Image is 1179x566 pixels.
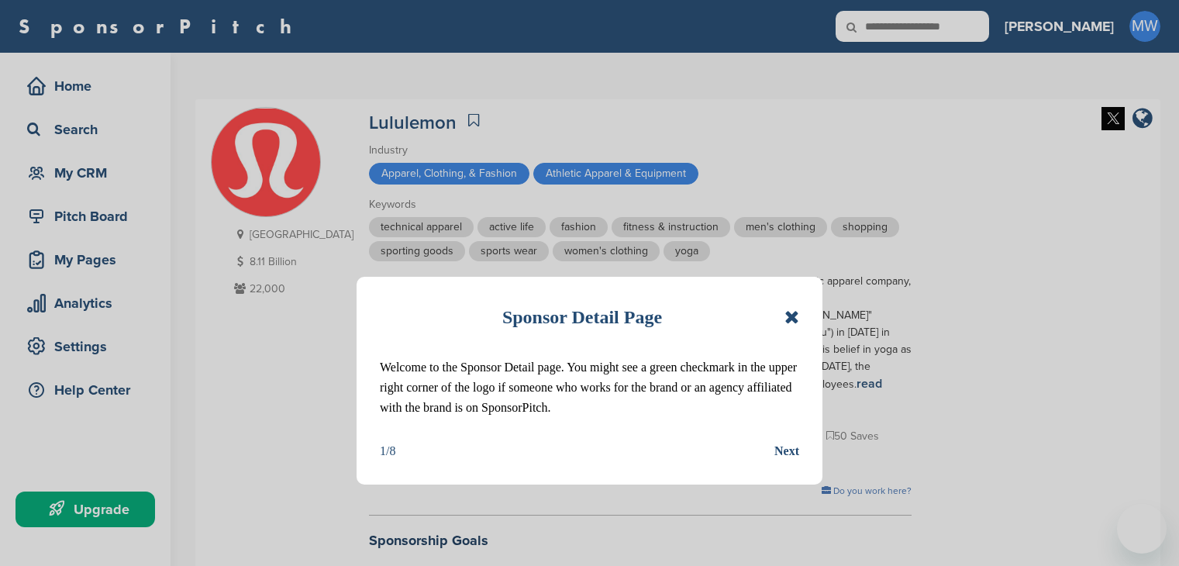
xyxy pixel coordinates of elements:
div: 1/8 [380,441,395,461]
button: Next [774,441,799,461]
h1: Sponsor Detail Page [502,300,662,334]
iframe: Button to launch messaging window [1117,504,1167,554]
p: Welcome to the Sponsor Detail page. You might see a green checkmark in the upper right corner of ... [380,357,799,418]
